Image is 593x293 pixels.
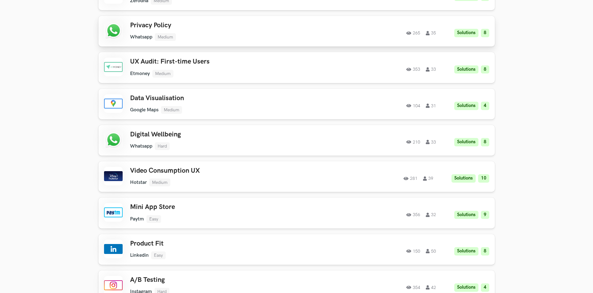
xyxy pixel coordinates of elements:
span: 50 [426,249,436,253]
li: Medium [152,70,173,78]
span: 353 [406,67,420,72]
li: Hotstar [130,180,147,185]
li: 4 [481,283,489,292]
li: Medium [161,106,182,114]
span: 104 [406,104,420,108]
li: 10 [478,174,489,183]
span: 33 [426,140,436,144]
span: 210 [406,140,420,144]
h3: Data Visualisation [130,94,306,102]
h3: Product Fit [130,240,306,248]
a: Digital Wellbeing Whatsapp Hard 210 33 Solutions 8 [98,125,495,156]
span: 42 [426,285,436,290]
li: Solutions [454,247,478,255]
li: 8 [481,65,489,74]
h3: Digital Wellbeing [130,131,306,139]
li: Medium [149,179,170,186]
h3: Mini App Store [130,203,306,211]
h3: A/B Testing [130,276,306,284]
li: Medium [155,33,176,41]
li: Solutions [454,211,478,219]
span: 356 [406,213,420,217]
li: Paytm [130,216,144,222]
li: 4 [481,102,489,110]
span: 39 [423,176,433,181]
a: Product Fit Linkedin Easy 150 50 Solutions 8 [98,234,495,265]
span: 281 [403,176,417,181]
span: 354 [406,285,420,290]
a: Video Consumption UX Hotstar Medium 281 39 Solutions 10 [98,161,495,192]
li: Solutions [454,102,478,110]
li: 8 [481,138,489,146]
li: Google Maps [130,107,159,113]
li: Solutions [454,29,478,37]
li: 8 [481,247,489,255]
span: 265 [406,31,420,35]
li: 9 [481,211,489,219]
li: Solutions [454,283,478,292]
h3: Video Consumption UX [130,167,306,175]
li: Easy [146,215,161,223]
li: Hard [155,142,170,150]
a: UX Audit: First-time Users Etmoney Medium 353 33 Solutions 8 [98,52,495,83]
span: 33 [426,67,436,72]
h3: Privacy Policy [130,21,306,29]
a: Mini App Store Paytm Easy 356 32 Solutions 9 [98,198,495,228]
span: 32 [426,213,436,217]
span: 150 [406,249,420,253]
span: 35 [426,31,436,35]
li: Easy [151,251,166,259]
a: Data Visualisation Google Maps Medium 104 31 Solutions 4 [98,89,495,119]
span: 31 [426,104,436,108]
li: Solutions [451,174,476,183]
li: Etmoney [130,71,150,77]
li: Whatsapp [130,34,152,40]
h3: UX Audit: First-time Users [130,58,306,66]
a: Privacy Policy Whatsapp Medium 265 35 Solutions 8 [98,16,495,47]
li: Solutions [454,138,478,146]
li: 8 [481,29,489,37]
li: Whatsapp [130,143,152,149]
li: Solutions [454,65,478,74]
li: Linkedin [130,252,149,258]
